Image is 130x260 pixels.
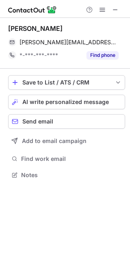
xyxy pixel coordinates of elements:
button: Reveal Button [87,51,119,59]
span: [PERSON_NAME][EMAIL_ADDRESS][DOMAIN_NAME] [19,39,119,46]
span: Find work email [21,155,122,162]
div: Save to List / ATS / CRM [22,79,111,86]
button: Find work email [8,153,125,165]
span: Notes [21,171,122,179]
button: Add to email campaign [8,134,125,148]
span: Add to email campaign [22,138,87,144]
img: ContactOut v5.3.10 [8,5,57,15]
button: Send email [8,114,125,129]
div: [PERSON_NAME] [8,24,63,32]
button: save-profile-one-click [8,75,125,90]
button: Notes [8,169,125,181]
span: AI write personalized message [22,99,109,105]
span: Send email [22,118,53,125]
button: AI write personalized message [8,95,125,109]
